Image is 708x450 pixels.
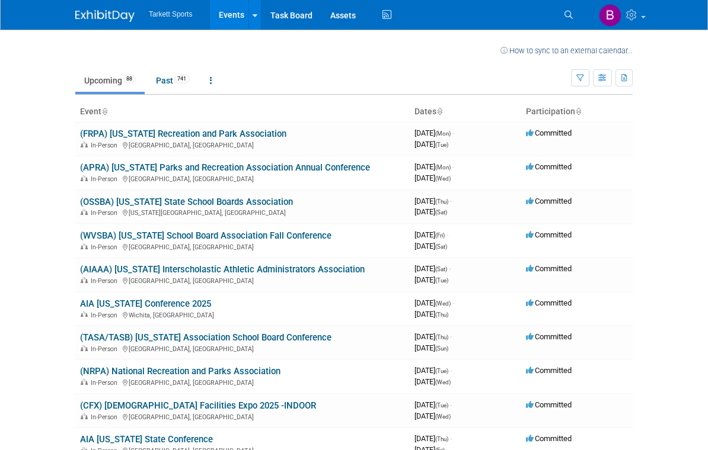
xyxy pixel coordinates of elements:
[81,345,88,351] img: In-Person Event
[80,197,293,207] a: (OSSBA) [US_STATE] State School Boards Association
[435,413,451,420] span: (Wed)
[91,175,121,183] span: In-Person
[81,243,88,249] img: In-Person Event
[75,102,410,122] th: Event
[80,377,405,387] div: [GEOGRAPHIC_DATA], [GEOGRAPHIC_DATA]
[414,366,452,375] span: [DATE]
[435,266,447,272] span: (Sat)
[526,162,572,171] span: Committed
[80,230,331,241] a: (WVSBA) [US_STATE] School Board Association Fall Conference
[91,413,121,421] span: In-Person
[81,311,88,317] img: In-Person Event
[435,300,451,307] span: (Wed)
[526,400,572,409] span: Committed
[174,75,190,83] span: 741
[526,366,572,375] span: Committed
[435,402,448,409] span: (Tue)
[80,275,405,285] div: [GEOGRAPHIC_DATA], [GEOGRAPHIC_DATA]
[80,128,286,139] a: (FRPA) [US_STATE] Recreation and Park Association
[80,310,405,319] div: Wichita, [GEOGRAPHIC_DATA]
[526,434,572,443] span: Committed
[81,379,88,385] img: In-Person Event
[414,207,447,216] span: [DATE]
[435,277,448,284] span: (Tue)
[526,298,572,307] span: Committed
[80,332,331,343] a: (TASA/TASB) [US_STATE] Association School Board Conference
[81,277,88,283] img: In-Person Event
[435,311,448,318] span: (Thu)
[450,400,452,409] span: -
[436,107,442,116] a: Sort by Start Date
[414,173,451,182] span: [DATE]
[435,164,451,171] span: (Mon)
[450,366,452,375] span: -
[500,46,633,55] a: How to sync to an external calendar...
[80,298,211,309] a: AIA [US_STATE] Conference 2025
[414,310,448,319] span: [DATE]
[526,230,572,239] span: Committed
[414,242,447,250] span: [DATE]
[80,400,316,411] a: (CFX) [DEMOGRAPHIC_DATA] Facilities Expo 2025 -INDOOR
[435,436,448,442] span: (Thu)
[80,343,405,353] div: [GEOGRAPHIC_DATA], [GEOGRAPHIC_DATA]
[450,197,452,205] span: -
[80,242,405,251] div: [GEOGRAPHIC_DATA], [GEOGRAPHIC_DATA]
[526,264,572,273] span: Committed
[149,10,192,18] span: Tarkett Sports
[447,230,448,239] span: -
[526,128,572,137] span: Committed
[435,142,448,148] span: (Tue)
[75,10,135,22] img: ExhibitDay
[435,130,451,137] span: (Mon)
[452,162,454,171] span: -
[80,207,405,217] div: [US_STATE][GEOGRAPHIC_DATA], [GEOGRAPHIC_DATA]
[91,379,121,387] span: In-Person
[414,197,452,205] span: [DATE]
[414,162,454,171] span: [DATE]
[575,107,581,116] a: Sort by Participation Type
[435,209,447,216] span: (Sat)
[91,243,121,251] span: In-Person
[435,345,448,352] span: (Sun)
[449,264,451,273] span: -
[521,102,633,122] th: Participation
[81,175,88,181] img: In-Person Event
[414,140,448,149] span: [DATE]
[91,142,121,149] span: In-Person
[414,377,451,386] span: [DATE]
[526,197,572,205] span: Committed
[414,332,452,341] span: [DATE]
[80,434,213,445] a: AIA [US_STATE] State Conference
[599,4,621,27] img: Bernie Mulvaney
[75,69,145,92] a: Upcoming88
[123,75,136,83] span: 88
[91,345,121,353] span: In-Person
[91,277,121,285] span: In-Person
[435,243,447,250] span: (Sat)
[414,298,454,307] span: [DATE]
[414,343,448,352] span: [DATE]
[414,434,452,443] span: [DATE]
[414,400,452,409] span: [DATE]
[450,434,452,443] span: -
[414,264,451,273] span: [DATE]
[450,332,452,341] span: -
[80,366,280,377] a: (NRPA) National Recreation and Parks Association
[81,413,88,419] img: In-Person Event
[80,173,405,183] div: [GEOGRAPHIC_DATA], [GEOGRAPHIC_DATA]
[414,275,448,284] span: [DATE]
[80,412,405,421] div: [GEOGRAPHIC_DATA], [GEOGRAPHIC_DATA]
[435,175,451,182] span: (Wed)
[414,128,454,137] span: [DATE]
[435,232,445,239] span: (Fri)
[452,298,454,307] span: -
[414,230,448,239] span: [DATE]
[147,69,199,92] a: Past741
[435,198,448,205] span: (Thu)
[81,142,88,147] img: In-Person Event
[452,128,454,137] span: -
[435,368,448,374] span: (Tue)
[80,162,370,173] a: (APRA) [US_STATE] Parks and Recreation Association Annual Conference
[435,334,448,340] span: (Thu)
[435,379,451,385] span: (Wed)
